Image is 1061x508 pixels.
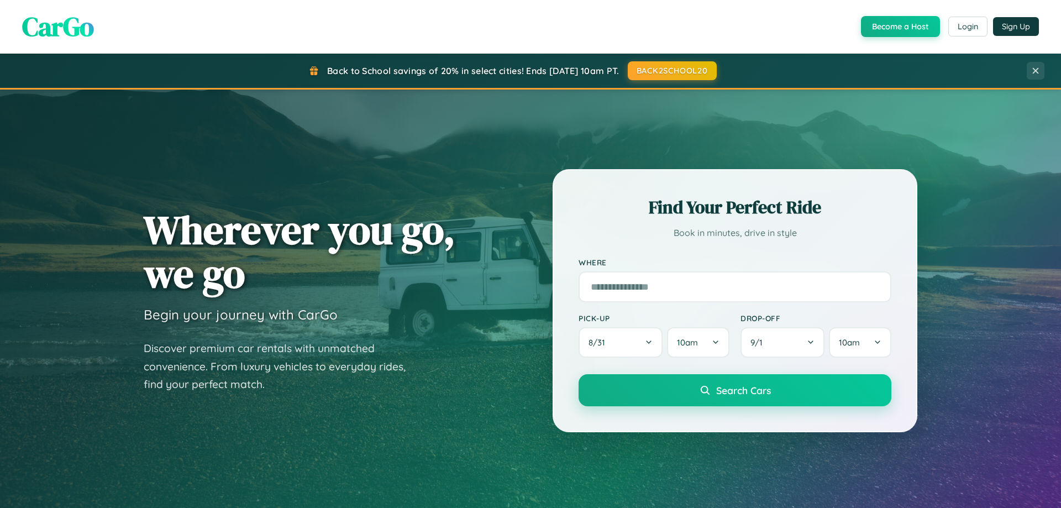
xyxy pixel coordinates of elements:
h2: Find Your Perfect Ride [579,195,891,219]
label: Drop-off [740,313,891,323]
span: 8 / 31 [589,337,611,348]
button: 10am [829,327,891,358]
label: Where [579,258,891,267]
span: Back to School savings of 20% in select cities! Ends [DATE] 10am PT. [327,65,619,76]
span: CarGo [22,8,94,45]
label: Pick-up [579,313,729,323]
button: 9/1 [740,327,824,358]
button: Search Cars [579,374,891,406]
button: Become a Host [861,16,940,37]
p: Book in minutes, drive in style [579,225,891,241]
button: 8/31 [579,327,663,358]
span: 10am [839,337,860,348]
button: BACK2SCHOOL20 [628,61,717,80]
h3: Begin your journey with CarGo [144,306,338,323]
button: Sign Up [993,17,1039,36]
button: Login [948,17,988,36]
p: Discover premium car rentals with unmatched convenience. From luxury vehicles to everyday rides, ... [144,339,420,394]
button: 10am [667,327,729,358]
span: 10am [677,337,698,348]
span: 9 / 1 [750,337,768,348]
span: Search Cars [716,384,771,396]
h1: Wherever you go, we go [144,208,455,295]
